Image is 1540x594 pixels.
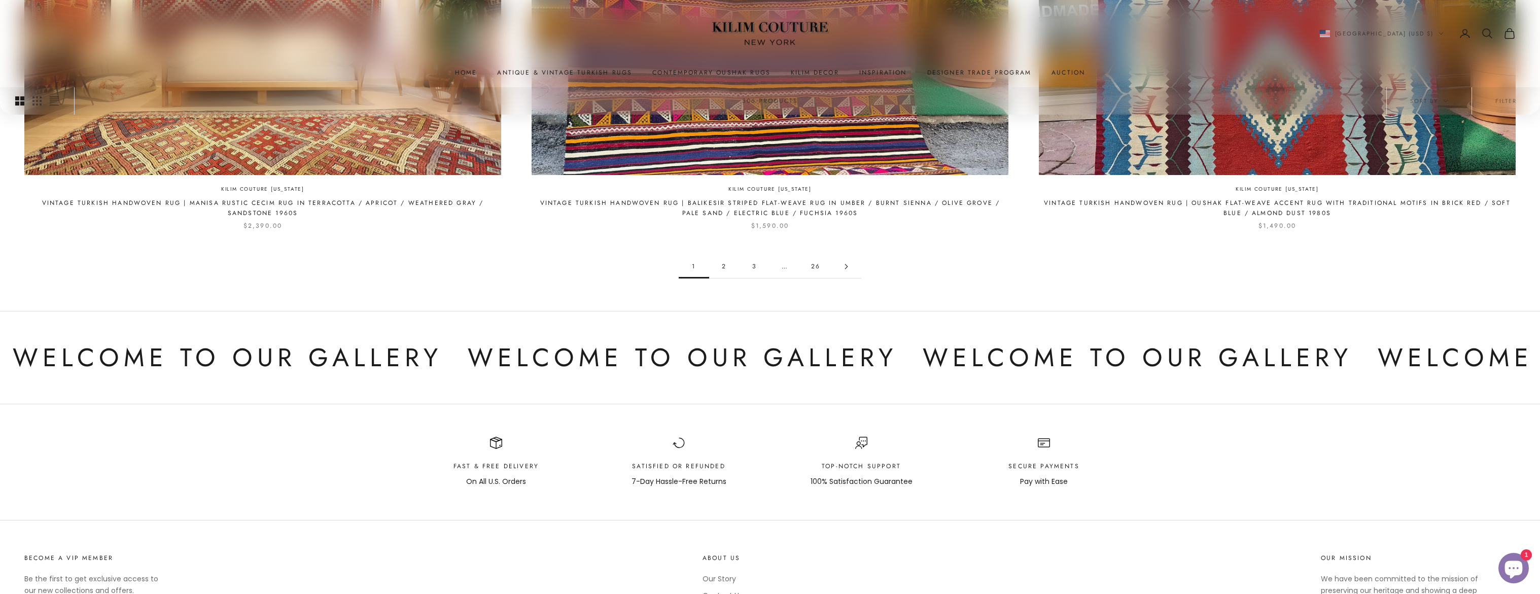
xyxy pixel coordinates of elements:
[497,67,632,78] a: Antique & Vintage Turkish Rugs
[1495,553,1532,586] inbox-online-store-chat: Shopify online store chat
[831,255,861,278] a: Go to page 2
[968,437,1120,487] div: Item 4 of 4
[1039,198,1516,219] a: Vintage Turkish Handwoven Rug | Oushak Flat-Weave Accent Rug with Traditional Motifs in Brick Red...
[770,255,800,278] span: …
[24,198,501,219] a: Vintage Turkish Handwoven Rug | Manisa Rustic Cecim Rug in Terracotta / Apricot / Weathered Gray ...
[455,67,477,78] a: Home
[1320,30,1330,38] img: United States
[740,255,770,278] a: Go to page 3
[1008,461,1079,471] p: Secure Payments
[24,553,170,563] p: Become a VIP Member
[742,96,798,106] p: 306 products
[1387,87,1472,115] button: Sort by
[679,255,709,278] span: 1
[632,476,726,487] p: 7-Day Hassle-Free Returns
[1335,29,1434,38] span: [GEOGRAPHIC_DATA] (USD $)
[811,476,913,487] p: 100% Satisfaction Guarantee
[32,88,42,115] button: Switch to smaller product images
[15,88,24,115] button: Switch to larger product images
[652,67,771,78] a: Contemporary Oushak Rugs
[1008,476,1079,487] p: Pay with Ease
[679,255,861,278] nav: Pagination navigation
[1472,87,1540,115] button: Filter
[221,185,304,194] a: Kilim Couture [US_STATE]
[728,185,812,194] a: Kilim Couture [US_STATE]
[1258,221,1296,231] sale-price: $1,490.00
[785,437,937,487] div: Item 3 of 4
[1410,96,1448,106] span: Sort by
[707,10,833,58] img: Logo of Kilim Couture New York
[1236,185,1319,194] a: Kilim Couture [US_STATE]
[453,461,539,471] p: Fast & Free Delivery
[1320,27,1516,40] nav: Secondary navigation
[765,337,1195,379] p: Welcome to Our Gallery
[859,67,907,78] a: Inspiration
[703,553,789,563] p: About Us
[709,255,740,278] a: Go to page 2
[703,574,736,584] a: Our Story
[243,221,282,231] sale-price: $2,390.00
[927,67,1032,78] a: Designer Trade Program
[632,461,726,471] p: Satisfied or Refunded
[50,88,59,115] button: Switch to compact product images
[811,461,913,471] p: Top-Notch support
[791,67,839,78] summary: Kilim Decor
[1321,553,1516,563] p: Our Mission
[800,255,831,278] a: Go to page 26
[532,198,1008,219] a: Vintage Turkish Handwoven Rug | Balikesir Striped Flat-Weave Rug in Umber / Burnt Sienna / Olive ...
[751,221,789,231] sale-price: $1,590.00
[24,67,1516,78] nav: Primary navigation
[420,437,572,487] div: Item 1 of 4
[1052,67,1085,78] a: Auction
[1320,29,1444,38] button: Change country or currency
[310,337,740,379] p: Welcome to Our Gallery
[453,476,539,487] p: On All U.S. Orders
[603,437,755,487] div: Item 2 of 4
